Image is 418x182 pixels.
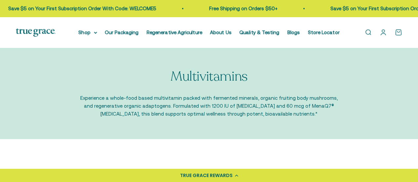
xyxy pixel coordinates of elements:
[240,29,280,35] a: Quality & Testing
[7,5,155,13] p: Save $5 on Your First Subscription Order With Code: WELCOME5
[210,29,232,35] a: About Us
[208,6,276,11] a: Free Shipping on Orders $50+
[308,29,340,35] a: Store Locator
[287,29,300,35] a: Blogs
[79,28,97,36] summary: Shop
[147,29,202,35] a: Regenerative Agriculture
[80,94,338,118] p: Experience a whole-food based multivitamin packed with fermented minerals, organic fruiting body ...
[180,172,233,179] div: TRUE GRACE REWARDS
[171,69,247,84] p: Multivitamins
[105,29,139,35] a: Our Packaging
